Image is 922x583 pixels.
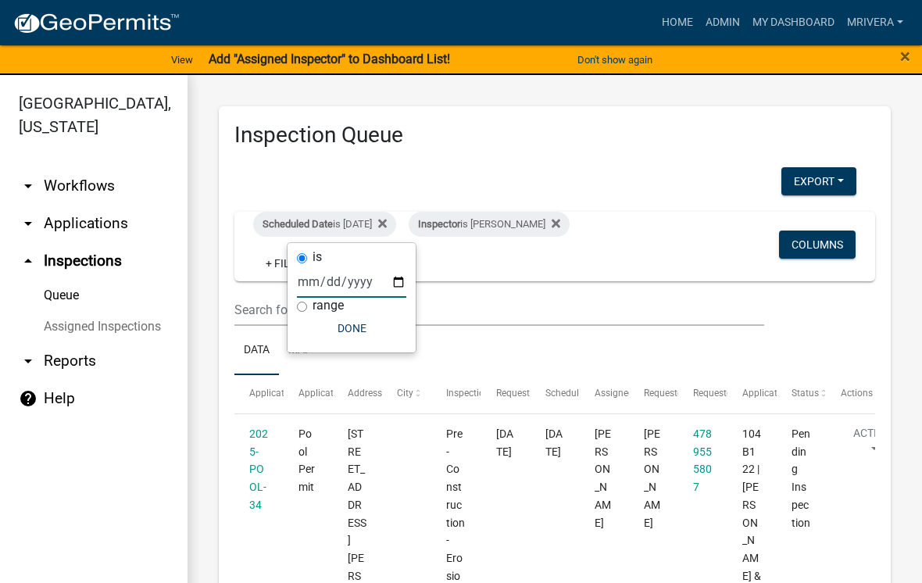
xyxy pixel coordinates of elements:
label: range [313,299,344,312]
button: Export [781,167,856,195]
datatable-header-cell: Scheduled Time [530,375,579,413]
span: Assigned Inspector [595,388,675,399]
a: My Dashboard [746,8,841,38]
button: Action [841,425,905,464]
a: Map [279,326,321,376]
datatable-header-cell: Application [234,375,284,413]
a: mrivera [841,8,909,38]
span: Status [792,388,819,399]
datatable-header-cell: Address [333,375,382,413]
span: Requested Date [496,388,562,399]
datatable-header-cell: Requestor Name [629,375,678,413]
a: Admin [699,8,746,38]
span: × [900,45,910,67]
span: Requestor Phone [693,388,765,399]
span: Requestor Name [644,388,714,399]
button: Close [900,47,910,66]
a: + Filter [253,249,320,277]
span: Pool Permit [298,427,315,493]
a: Home [656,8,699,38]
strong: Add "Assigned Inspector" to Dashboard List! [209,52,450,66]
i: arrow_drop_down [19,214,38,233]
div: [DATE] [545,425,565,461]
h3: Inspection Queue [234,122,875,148]
button: Columns [779,231,856,259]
label: is [313,251,322,263]
datatable-header-cell: City [382,375,431,413]
span: Inspection Type [446,388,513,399]
button: Done [297,314,406,342]
datatable-header-cell: Assigned Inspector [579,375,628,413]
i: arrow_drop_up [19,252,38,270]
span: Application [249,388,298,399]
span: Inspector [418,218,460,230]
datatable-header-cell: Inspection Type [431,375,481,413]
datatable-header-cell: Status [777,375,826,413]
span: Scheduled Date [263,218,333,230]
span: Scheduled Time [545,388,613,399]
span: barrett [644,427,660,529]
datatable-header-cell: Actions [826,375,875,413]
span: Address [348,388,382,399]
a: View [165,47,199,73]
span: Application Type [298,388,370,399]
i: help [19,389,38,408]
button: Don't show again [571,47,659,73]
datatable-header-cell: Application Type [284,375,333,413]
span: Application Description [742,388,841,399]
a: Data [234,326,279,376]
a: 4789555807 [693,427,712,493]
i: arrow_drop_down [19,177,38,195]
span: City [397,388,413,399]
span: Pending Inspection [792,427,810,529]
a: 2025-POOL-34 [249,427,268,511]
i: arrow_drop_down [19,352,38,370]
div: is [PERSON_NAME] [409,212,570,237]
div: is [DATE] [253,212,396,237]
span: 08/11/2025 [496,427,513,458]
input: Search for inspections [234,294,764,326]
datatable-header-cell: Requestor Phone [678,375,727,413]
span: Actions [841,388,873,399]
datatable-header-cell: Requested Date [481,375,530,413]
datatable-header-cell: Application Description [727,375,777,413]
span: Michele Rivera [595,427,611,529]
